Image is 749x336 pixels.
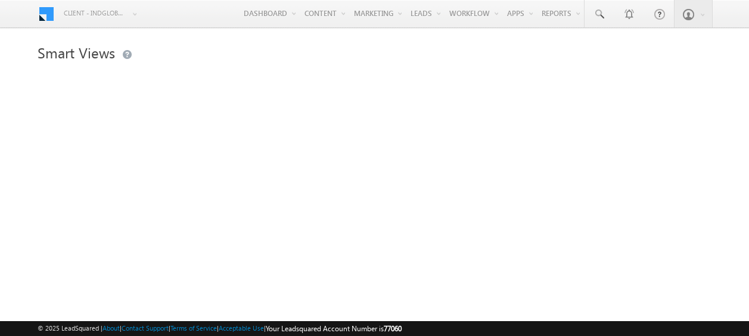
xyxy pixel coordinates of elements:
[64,7,126,19] span: Client - indglobal1 (77060)
[384,324,402,333] span: 77060
[38,43,115,62] span: Smart Views
[266,324,402,333] span: Your Leadsquared Account Number is
[102,324,120,332] a: About
[122,324,169,332] a: Contact Support
[170,324,217,332] a: Terms of Service
[219,324,264,332] a: Acceptable Use
[38,323,402,334] span: © 2025 LeadSquared | | | | |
